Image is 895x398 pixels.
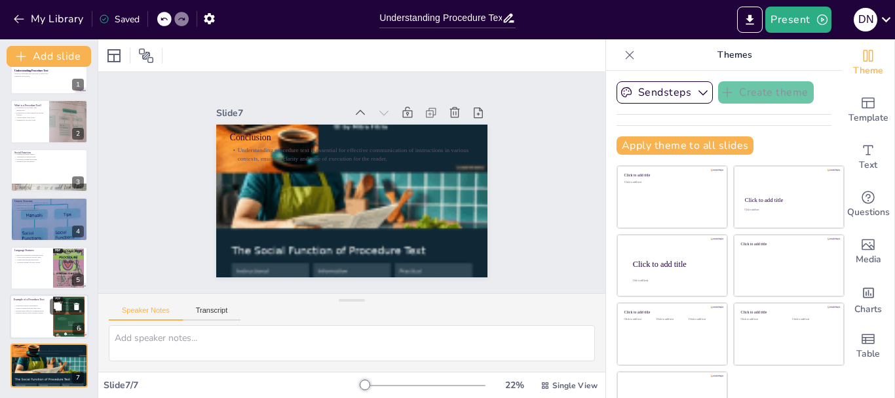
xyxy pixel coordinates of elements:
p: Conclusion [14,346,84,349]
span: Single View [552,380,598,391]
p: Imperative sentences command action. [14,253,49,256]
p: Understanding procedure text is essential for effective communication of instructions in various ... [14,350,84,355]
button: Create theme [718,81,814,104]
p: Themes [640,39,829,71]
span: Media [856,252,881,267]
span: Position [138,48,154,64]
span: Questions [847,205,890,220]
p: Applicable in various fields. [14,155,84,158]
div: Click to add title [741,241,835,246]
div: 3 [10,149,88,192]
p: Structure aids comprehension. [14,209,84,212]
p: Connectives help in sequencing. [14,258,49,261]
button: Duplicate Slide [50,298,66,314]
p: Generated with [URL] [14,75,84,77]
p: Explains processes clearly. [14,153,84,156]
button: Speaker Notes [109,306,183,321]
div: Add a table [842,323,894,370]
div: 4 [72,226,84,237]
div: Click to add text [744,209,831,212]
p: Language Features [14,248,49,252]
div: Click to add body [633,279,715,282]
div: Add charts and graphs [842,275,894,323]
button: Transcript [183,306,241,321]
button: Add slide [7,46,91,67]
div: Click to add title [624,173,718,178]
div: Layout [104,45,124,66]
div: Click to add text [624,181,718,184]
p: Materials may vary by context. [14,205,84,207]
p: Demonstrates effective communication. [14,309,49,312]
button: Present [765,7,831,33]
p: Chronological order is key. [14,116,45,119]
div: 2 [72,128,84,140]
div: 4 [10,197,88,241]
button: Export to PowerPoint [737,7,763,33]
p: Generic Structure [14,199,84,203]
button: My Library [10,9,89,30]
p: Understanding procedure text is essential for effective communication of instructions in various ... [243,105,419,298]
div: Saved [99,13,140,26]
span: Theme [853,64,883,78]
button: Delete Slide [69,298,85,314]
p: Conclusion [232,118,405,308]
div: Click to add title [745,197,832,203]
div: 1 [10,51,88,94]
div: 5 [72,274,84,286]
p: Essential for practical tasks. [14,119,45,121]
div: 7 [10,344,88,387]
div: Slide 7 / 7 [104,379,360,391]
div: Click to add text [741,318,782,321]
p: Social Function [14,151,84,155]
p: Action verbs indicate specific tasks. [14,256,49,258]
p: Adverbial phrases provide context. [14,260,49,263]
div: 6 [73,323,85,334]
div: D N [854,8,877,31]
div: 6 [10,294,88,339]
span: Table [856,347,880,361]
p: Procedure text often appears in various formats. [14,111,45,116]
span: Text [859,158,877,172]
div: 5 [10,247,88,290]
div: Slide 7 [299,229,396,334]
p: Engages readers with relatable content. [14,312,49,315]
div: Click to add title [741,310,835,315]
p: Goal/[PERSON_NAME] defines the purpose. [14,202,84,205]
button: Apply theme to all slides [617,136,753,155]
div: Click to add text [689,318,718,321]
p: What is a Procedure Text? [14,103,45,107]
input: Insert title [379,9,502,28]
p: Facilitates learning and doing. [14,158,84,161]
p: Illustrates practical application. [14,304,49,307]
p: Procedure text provides clear instructions. [14,106,45,111]
div: Click to add title [624,310,718,315]
p: Enhances user experience. [14,161,84,163]
div: Get real-time input from your audience [842,181,894,228]
div: Add images, graphics, shapes or video [842,228,894,275]
div: 2 [10,100,88,143]
button: D N [854,7,877,33]
p: Example of a Procedure Text [14,298,49,302]
div: 3 [72,176,84,188]
div: Click to add text [624,318,654,321]
p: What is a Procedure Text and How to Write One? [14,73,84,75]
p: Clearly defined materials and steps. [14,307,49,309]
div: Add text boxes [842,134,894,181]
strong: Understanding Procedure Text [14,69,48,71]
div: 7 [72,372,84,384]
div: Change the overall theme [842,39,894,87]
div: Click to add text [792,318,833,321]
div: 22 % [499,379,530,391]
div: 1 [72,79,84,90]
span: Charts [854,302,882,317]
div: Click to add text [657,318,686,321]
p: Steps must be clear and ordered. [14,207,84,209]
div: Add ready made slides [842,87,894,134]
span: Template [848,111,888,125]
button: Sendsteps [617,81,713,104]
div: Click to add title [633,259,717,268]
